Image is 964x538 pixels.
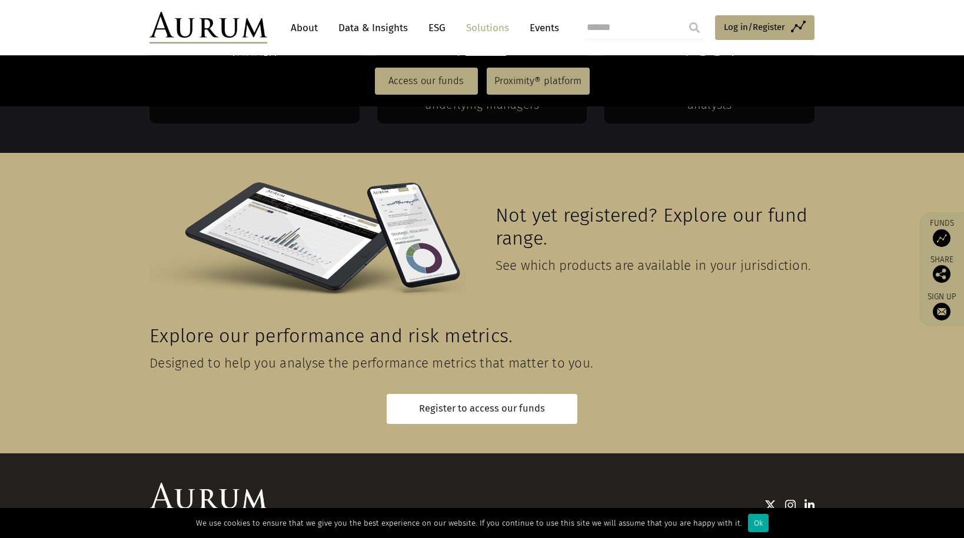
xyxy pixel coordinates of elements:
[785,499,796,511] img: Instagram icon
[375,68,478,95] a: Access our funds
[925,256,958,283] div: Share
[460,17,515,39] a: Solutions
[496,204,808,250] span: Not yet registered? Explore our fund range.
[748,514,769,532] div: Ok
[423,17,451,39] a: ESG
[764,499,776,511] img: Twitter icon
[933,229,950,247] img: Access Funds
[149,483,267,514] img: Aurum Logo
[524,17,559,39] a: Events
[925,218,958,247] a: Funds
[333,17,414,39] a: Data & Insights
[805,499,815,511] img: Linkedin icon
[487,68,590,95] a: Proximity® platform
[496,258,811,273] span: See which products are available in your jurisdiction.
[925,292,958,320] a: Sign up
[724,20,785,34] span: Log in/Register
[933,265,950,283] img: Share this post
[285,17,324,39] a: About
[715,15,815,40] a: Log in/Register
[149,12,267,44] img: Aurum
[387,394,577,424] a: Register to access our funds
[149,355,593,371] span: Designed to help you analyse the performance metrics that matter to you.
[683,16,706,39] input: Submit
[933,303,950,320] img: Sign up to our newsletter
[149,325,513,347] span: Explore our performance and risk metrics.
